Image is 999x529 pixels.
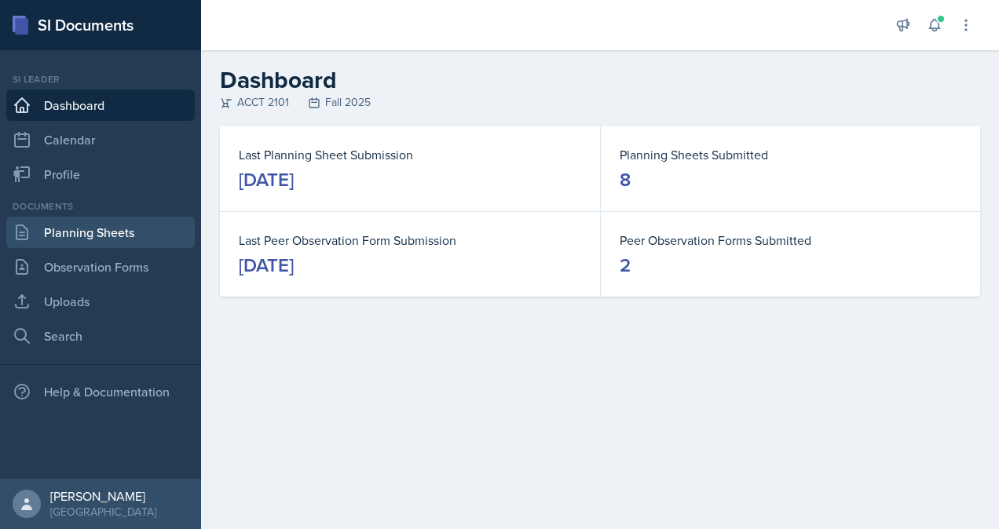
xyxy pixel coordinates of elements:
div: Help & Documentation [6,376,195,407]
dt: Peer Observation Forms Submitted [620,231,961,250]
div: [DATE] [239,167,294,192]
h2: Dashboard [220,66,980,94]
div: 2 [620,253,631,278]
dt: Last Peer Observation Form Submission [239,231,581,250]
dt: Last Planning Sheet Submission [239,145,581,164]
a: Dashboard [6,89,195,121]
a: Observation Forms [6,251,195,283]
a: Search [6,320,195,352]
div: 8 [620,167,631,192]
a: Profile [6,159,195,190]
a: Planning Sheets [6,217,195,248]
div: [DATE] [239,253,294,278]
dt: Planning Sheets Submitted [620,145,961,164]
div: Documents [6,199,195,213]
div: ACCT 2101 Fall 2025 [220,94,980,111]
div: Si leader [6,72,195,86]
a: Uploads [6,286,195,317]
div: [PERSON_NAME] [50,488,156,504]
a: Calendar [6,124,195,155]
div: [GEOGRAPHIC_DATA] [50,504,156,520]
